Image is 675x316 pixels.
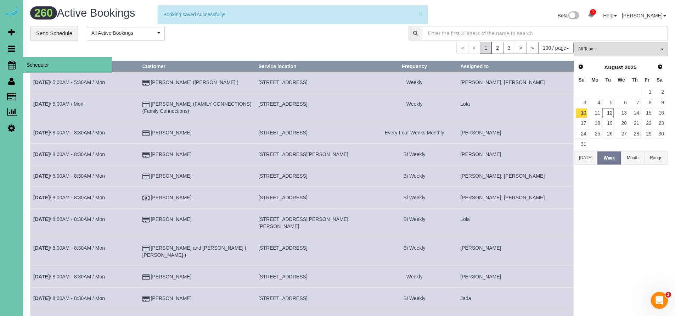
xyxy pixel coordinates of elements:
a: 19 [602,119,614,128]
b: [DATE] [33,195,50,200]
span: 2 [665,292,671,298]
i: Credit Card Payment [142,296,150,301]
td: Frequency [371,288,457,309]
a: 14 [629,108,641,118]
a: 27 [614,129,628,139]
img: Automaid Logo [4,7,18,17]
span: Wednesday [618,77,625,83]
i: Check Payment [142,196,150,201]
button: 100 / page [538,42,574,54]
a: 17 [575,119,587,128]
span: All Teams [578,46,659,52]
th: Customer [139,61,255,72]
td: Assigned to [457,288,574,309]
td: Frequency [371,187,457,209]
a: 4 [588,98,601,107]
a: 24 [575,129,587,139]
a: 10 [575,108,587,118]
a: [DATE]/ 8:00AM - 8:30AM / Mon [33,216,105,222]
a: 29 [641,129,653,139]
td: Assigned to [457,72,574,93]
a: [PERSON_NAME] [622,13,666,18]
a: 3 [503,42,515,54]
td: Assigned to [457,237,574,266]
td: Assigned to [457,122,574,144]
i: Credit Card Payment [142,131,150,136]
td: Customer [139,209,255,237]
a: [DATE]/ 8:00AM - 8:30AM / Mon [33,130,105,135]
td: Service location [255,288,372,309]
b: [DATE] [33,245,50,251]
td: Frequency [371,165,457,187]
span: [STREET_ADDRESS][PERSON_NAME] [258,151,348,157]
b: [DATE] [33,151,50,157]
a: Beta [558,13,580,18]
td: Frequency [371,266,457,288]
img: New interface [568,11,579,21]
a: [DATE]/ 8:00AM - 8:30AM / Mon [33,274,105,279]
a: 18 [588,119,601,128]
td: Schedule date [30,122,140,144]
td: Customer [139,237,255,266]
span: 1 [480,42,492,54]
ol: All Teams [574,42,668,53]
a: 9 [654,98,665,107]
a: [PERSON_NAME] ([PERSON_NAME] ) [151,79,238,85]
a: 1 [584,7,598,23]
a: [DATE]/ 5:00AM / Mon [33,101,83,107]
span: [STREET_ADDRESS] [258,245,307,251]
td: Schedule date [30,288,140,309]
td: Frequency [371,144,457,165]
button: Week [597,151,621,165]
button: Month [621,151,645,165]
th: Assigned to [457,61,574,72]
span: [STREET_ADDRESS] [258,195,307,200]
a: Prev [576,62,586,72]
button: Range [645,151,668,165]
button: All Teams [574,42,668,56]
button: All Active Bookings [87,26,165,40]
td: Customer [139,72,255,93]
td: Schedule date [30,209,140,237]
a: [PERSON_NAME] [151,274,191,279]
td: Assigned to [457,209,574,237]
td: Frequency [371,93,457,122]
span: 260 [30,6,57,20]
td: Customer [139,266,255,288]
iframe: Intercom live chat [651,292,668,309]
td: Customer [139,165,255,187]
td: Customer [139,288,255,309]
td: Schedule date [30,187,140,209]
span: [STREET_ADDRESS] [258,274,307,279]
span: [STREET_ADDRESS] [258,130,307,135]
a: Help [603,13,617,18]
td: Customer [139,144,255,165]
span: Saturday [657,77,663,83]
td: Frequency [371,209,457,237]
div: Booking saved successfully! [163,11,422,18]
a: » [527,42,539,54]
i: Credit Card Payment [142,246,150,251]
td: Schedule date [30,165,140,187]
td: Service location [255,209,372,237]
td: Schedule date [30,93,140,122]
span: Scheduler [23,57,112,73]
a: [PERSON_NAME] [151,216,191,222]
a: [DATE]/ 8:00AM - 8:30AM / Mon [33,195,105,200]
span: « [456,42,468,54]
a: > [515,42,527,54]
span: Next [657,64,663,70]
a: [PERSON_NAME] [151,195,191,200]
h1: Active Bookings [30,7,344,19]
span: Sunday [578,77,585,83]
td: Assigned to [457,165,574,187]
span: [STREET_ADDRESS] [258,173,307,179]
b: [DATE] [33,101,50,107]
b: [DATE] [33,295,50,301]
td: Service location [255,93,372,122]
span: Friday [645,77,649,83]
a: [PERSON_NAME] [151,173,191,179]
a: 2 [654,88,665,97]
a: [PERSON_NAME] and [PERSON_NAME] ( [PERSON_NAME] ) [142,245,247,258]
i: Credit Card Payment [142,102,150,107]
